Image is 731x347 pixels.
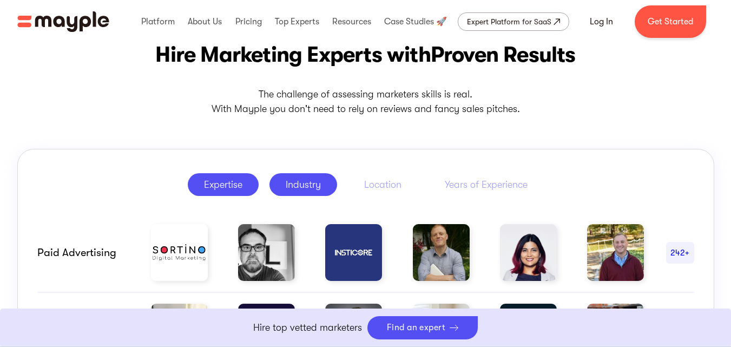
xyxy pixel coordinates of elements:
div: Expert Platform for SaaS [467,15,551,28]
div: About Us [185,4,225,39]
a: Get Started [635,5,706,38]
div: Location [364,178,401,191]
p: The challenge of assessing marketers skills is real. With Mayple you don't need to rely on review... [17,87,714,116]
div: Years of Experience [445,178,528,191]
div: 242+ [666,246,694,259]
div: Resources [330,4,374,39]
a: Expert Platform for SaaS [458,12,569,31]
div: Industry [286,178,321,191]
div: Expertise [204,178,242,191]
div: Pricing [233,4,265,39]
div: Platform [139,4,177,39]
div: Paid advertising [37,246,129,259]
div: Top Experts [272,4,322,39]
span: Proven Results [431,42,576,67]
h2: Hire Marketing Experts with [17,40,714,70]
img: Mayple logo [17,11,109,32]
a: home [17,11,109,32]
a: Log In [577,9,626,35]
